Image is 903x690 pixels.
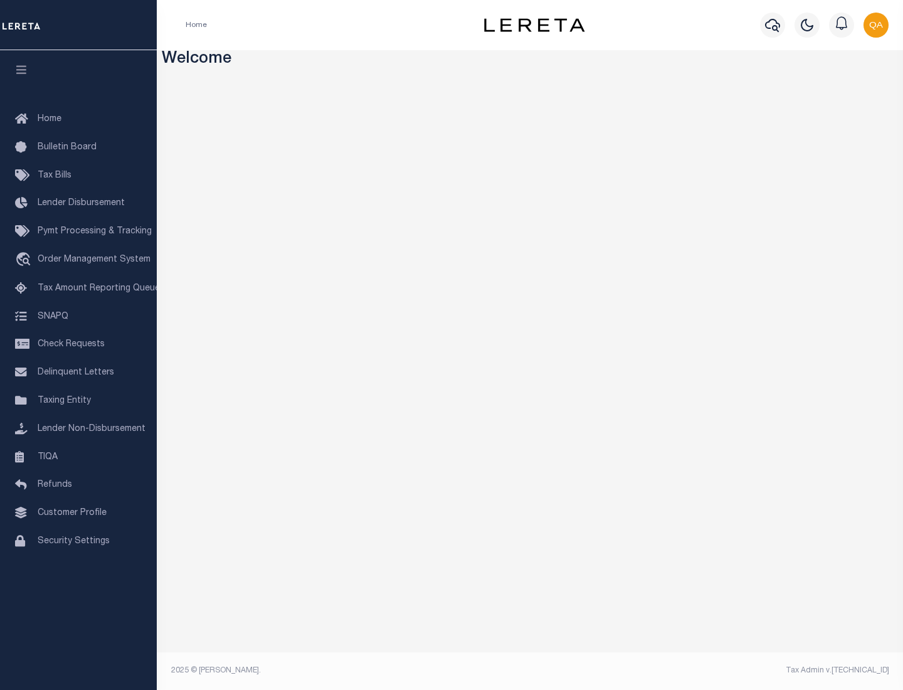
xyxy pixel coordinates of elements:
img: svg+xml;base64,PHN2ZyB4bWxucz0iaHR0cDovL3d3dy53My5vcmcvMjAwMC9zdmciIHBvaW50ZXItZXZlbnRzPSJub25lIi... [863,13,889,38]
div: Tax Admin v.[TECHNICAL_ID] [539,665,889,676]
span: Check Requests [38,340,105,349]
span: Pymt Processing & Tracking [38,227,152,236]
span: Lender Disbursement [38,199,125,208]
span: Tax Amount Reporting Queue [38,284,160,293]
span: Delinquent Letters [38,368,114,377]
span: Lender Non-Disbursement [38,425,145,433]
h3: Welcome [162,50,899,70]
i: travel_explore [15,252,35,268]
li: Home [186,19,207,31]
span: Order Management System [38,255,150,264]
span: Refunds [38,480,72,489]
span: SNAPQ [38,312,68,321]
span: Taxing Entity [38,396,91,405]
img: logo-dark.svg [484,18,584,32]
span: Tax Bills [38,171,71,180]
span: Security Settings [38,537,110,546]
span: Home [38,115,61,124]
div: 2025 © [PERSON_NAME]. [162,665,531,676]
span: TIQA [38,452,58,461]
span: Customer Profile [38,509,107,517]
span: Bulletin Board [38,143,97,152]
